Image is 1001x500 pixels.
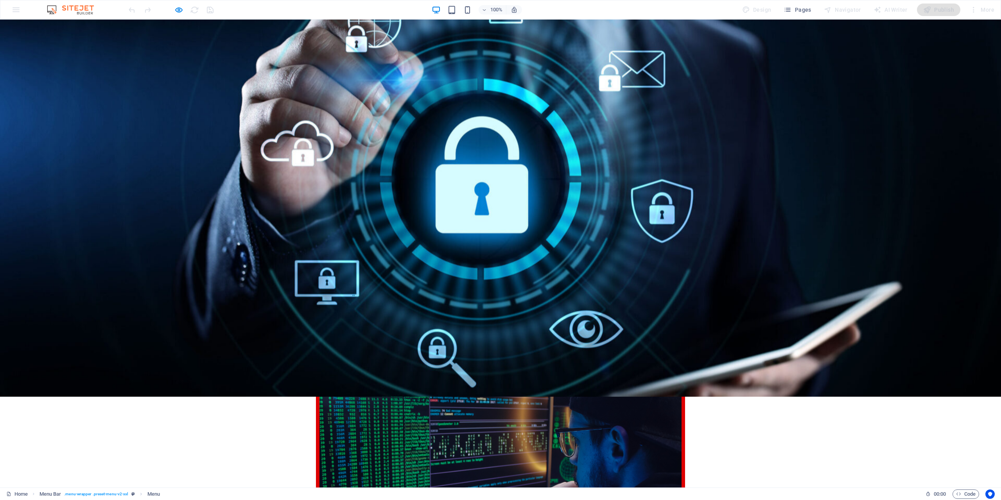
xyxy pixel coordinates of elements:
[926,489,946,499] h6: Session time
[147,489,160,499] span: Click to select. Double-click to edit
[511,6,518,13] i: On resize automatically adjust zoom level to fit chosen device.
[784,6,811,14] span: Pages
[780,4,814,16] button: Pages
[985,489,995,499] button: Usercentrics
[45,5,104,14] img: Editor Logo
[934,489,946,499] span: 00 00
[39,489,160,499] nav: breadcrumb
[39,489,61,499] span: Click to select. Double-click to edit
[939,491,940,497] span: :
[956,489,976,499] span: Code
[739,4,775,16] div: Design (Ctrl+Alt+Y)
[131,492,135,496] i: This element is a customizable preset
[490,5,503,14] h6: 100%
[479,5,506,14] button: 100%
[64,489,128,499] span: . menu-wrapper .preset-menu-v2-xxl
[6,489,28,499] a: Click to cancel selection. Double-click to open Pages
[953,489,979,499] button: Code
